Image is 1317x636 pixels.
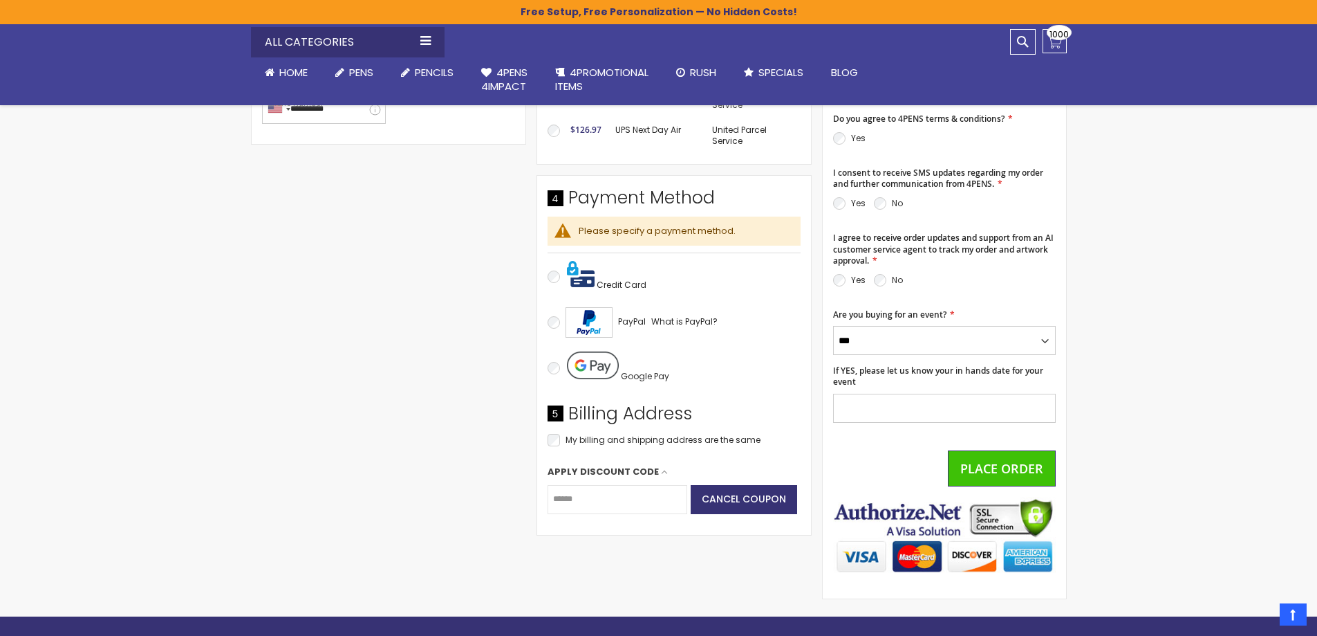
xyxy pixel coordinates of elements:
[833,309,946,320] span: Are you buying for an event?
[387,57,467,88] a: Pencils
[690,65,716,80] span: Rush
[662,57,730,88] a: Rush
[251,27,445,57] div: All Categories
[1049,28,1069,41] span: 1000
[608,118,706,154] td: UPS Next Day Air
[263,96,295,123] div: United States: +1
[892,274,903,286] label: No
[817,57,872,88] a: Blog
[597,279,646,291] span: Credit Card
[851,274,866,286] label: Yes
[567,352,619,379] img: Pay with Google Pay
[833,167,1043,190] span: I consent to receive SMS updates regarding my order and further communication from 4PENS.
[566,434,760,446] span: My billing and shipping address are the same
[481,65,527,93] span: 4Pens 4impact
[651,314,718,330] a: What is PayPal?
[851,197,866,209] label: Yes
[691,485,797,514] button: Cancel coupon
[279,65,308,80] span: Home
[579,224,736,237] span: Please specify a payment method.
[833,113,1005,125] span: Do you agree to 4PENS terms & conditions?
[833,365,1043,388] span: If YES, please let us know your in hands date for your event
[541,57,662,102] a: 4PROMOTIONALITEMS
[548,402,801,433] div: Billing Address
[566,307,613,338] img: Acceptance Mark
[948,451,1056,487] button: Place Order
[349,65,373,80] span: Pens
[892,197,903,209] label: No
[730,57,817,88] a: Specials
[548,186,801,217] div: Payment Method
[702,492,786,506] span: Cancel coupon
[570,124,601,136] span: $126.97
[415,65,454,80] span: Pencils
[567,260,595,288] img: Pay with credit card
[651,316,718,327] span: What is PayPal?
[1280,603,1307,626] a: Top
[621,370,669,382] span: Google Pay
[831,65,858,80] span: Blog
[548,466,659,478] span: Apply Discount Code
[705,118,800,154] td: United Parcel Service
[321,57,387,88] a: Pens
[1043,29,1067,53] a: 1000
[467,57,541,102] a: 4Pens4impact
[555,65,648,93] span: 4PROMOTIONAL ITEMS
[833,232,1054,266] span: I agree to receive order updates and support from an AI customer service agent to track my order ...
[758,65,803,80] span: Specials
[618,316,646,327] span: PayPal
[251,57,321,88] a: Home
[851,132,866,144] label: Yes
[960,460,1043,477] span: Place Order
